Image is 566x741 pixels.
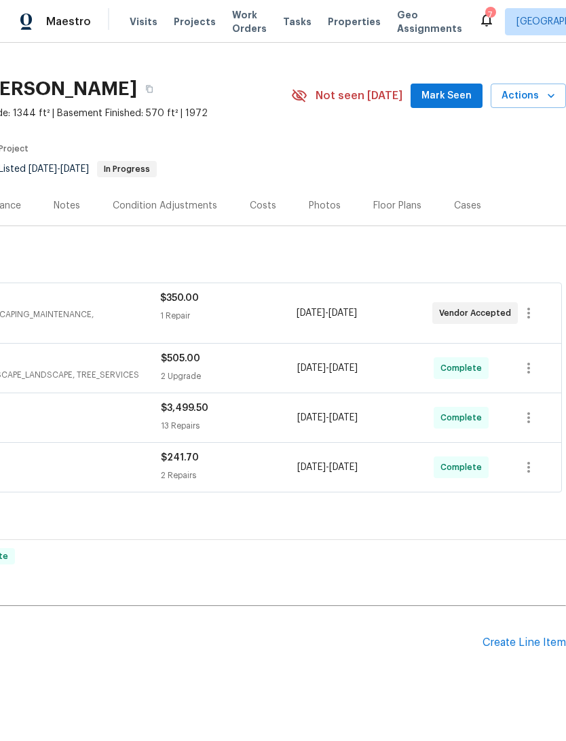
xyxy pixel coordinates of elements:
[297,411,358,424] span: -
[160,309,296,323] div: 1 Repair
[316,89,402,103] span: Not seen [DATE]
[113,199,217,213] div: Condition Adjustments
[160,293,199,303] span: $350.00
[161,419,297,433] div: 13 Repairs
[54,199,80,213] div: Notes
[411,84,483,109] button: Mark Seen
[297,306,357,320] span: -
[397,8,462,35] span: Geo Assignments
[161,469,297,482] div: 2 Repairs
[297,413,326,422] span: [DATE]
[440,361,487,375] span: Complete
[440,460,487,474] span: Complete
[329,363,358,373] span: [DATE]
[483,636,566,649] div: Create Line Item
[328,308,357,318] span: [DATE]
[29,164,89,174] span: -
[440,411,487,424] span: Complete
[130,15,157,29] span: Visits
[161,403,208,413] span: $3,499.50
[297,363,326,373] span: [DATE]
[421,88,472,105] span: Mark Seen
[297,460,358,474] span: -
[373,199,421,213] div: Floor Plans
[309,199,341,213] div: Photos
[250,199,276,213] div: Costs
[98,165,155,173] span: In Progress
[329,463,358,472] span: [DATE]
[329,413,358,422] span: [DATE]
[161,354,200,363] span: $505.00
[283,17,312,26] span: Tasks
[60,164,89,174] span: [DATE]
[297,308,325,318] span: [DATE]
[439,306,516,320] span: Vendor Accepted
[161,369,297,383] div: 2 Upgrade
[297,463,326,472] span: [DATE]
[454,199,481,213] div: Cases
[297,361,358,375] span: -
[485,8,495,22] div: 7
[29,164,57,174] span: [DATE]
[46,15,91,29] span: Maestro
[137,77,162,101] button: Copy Address
[161,453,199,463] span: $241.70
[491,84,566,109] button: Actions
[232,8,267,35] span: Work Orders
[502,88,555,105] span: Actions
[174,15,216,29] span: Projects
[328,15,381,29] span: Properties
